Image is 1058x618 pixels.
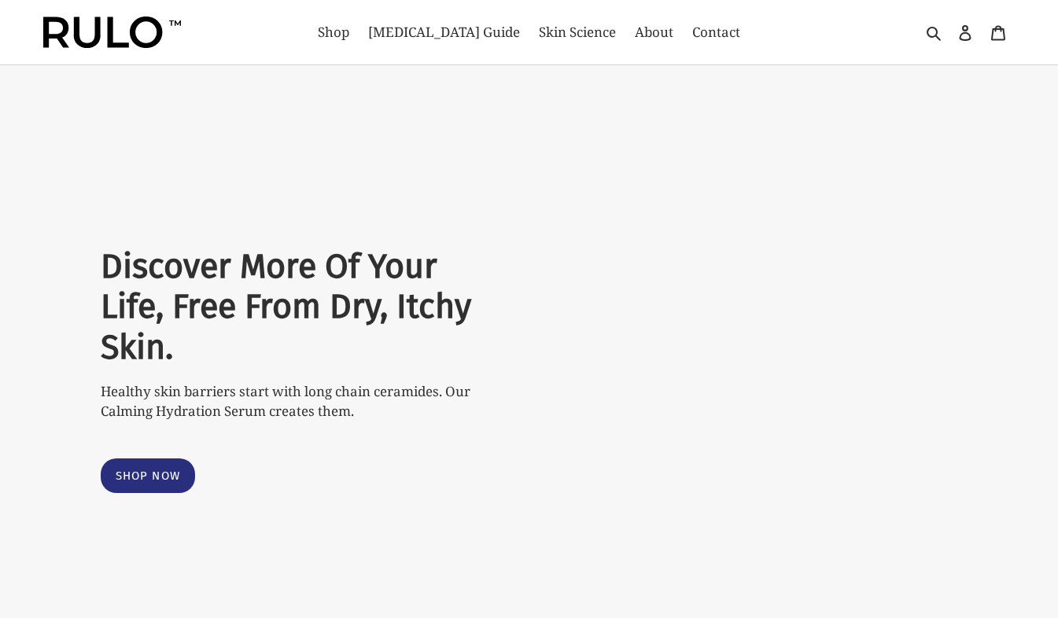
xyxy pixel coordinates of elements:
a: Contact [684,20,748,45]
span: Skin Science [539,23,616,42]
img: Rulo™ Skin [43,17,181,48]
a: About [627,20,681,45]
a: [MEDICAL_DATA] Guide [360,20,528,45]
span: [MEDICAL_DATA] Guide [368,23,520,42]
span: About [635,23,673,42]
a: Shop [310,20,357,45]
iframe: Gorgias live chat messenger [979,544,1042,602]
a: Shop Now [101,458,196,494]
h2: Discover More Of Your Life, Free From Dry, Itchy Skin. [101,246,502,368]
p: Healthy skin barriers start with long chain ceramides. Our Calming Hydration Serum creates them. [101,381,502,421]
a: Skin Science [531,20,624,45]
span: Contact [692,23,740,42]
span: Shop [318,23,349,42]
